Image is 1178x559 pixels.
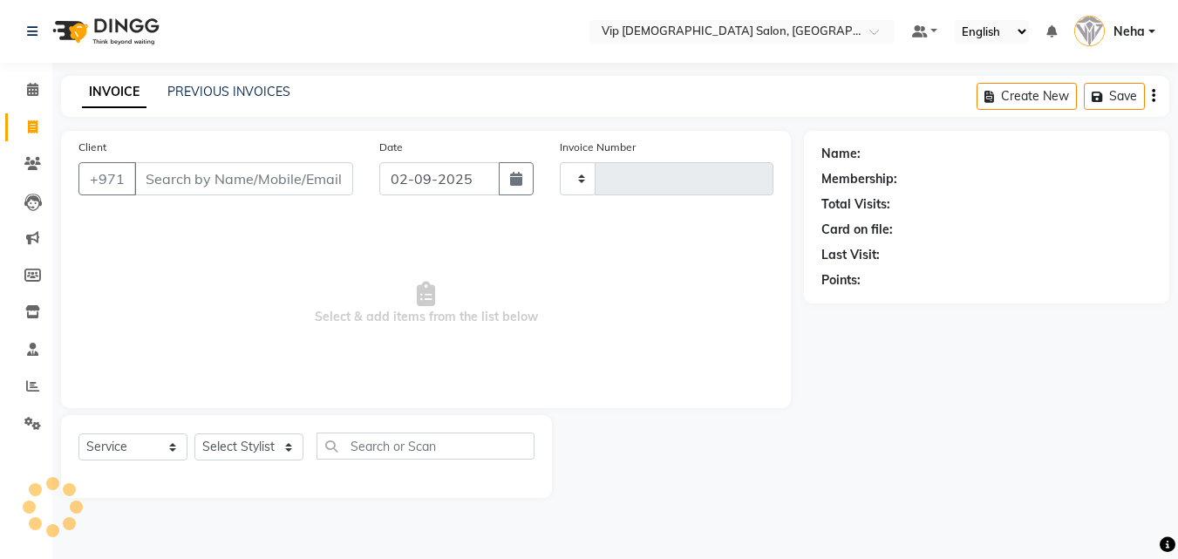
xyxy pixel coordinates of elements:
a: PREVIOUS INVOICES [167,84,290,99]
input: Search or Scan [317,433,535,460]
div: Name: [821,145,861,163]
div: Card on file: [821,221,893,239]
button: +971 [78,162,136,195]
span: Select & add items from the list below [78,216,773,391]
span: Neha [1113,23,1145,41]
img: Neha [1074,16,1105,46]
label: Client [78,140,106,155]
div: Points: [821,271,861,290]
div: Membership: [821,170,897,188]
label: Date [379,140,403,155]
button: Create New [977,83,1077,110]
div: Total Visits: [821,195,890,214]
div: Last Visit: [821,246,880,264]
img: logo [44,7,164,56]
input: Search by Name/Mobile/Email/Code [134,162,353,195]
a: INVOICE [82,77,146,108]
button: Save [1084,83,1145,110]
label: Invoice Number [560,140,636,155]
